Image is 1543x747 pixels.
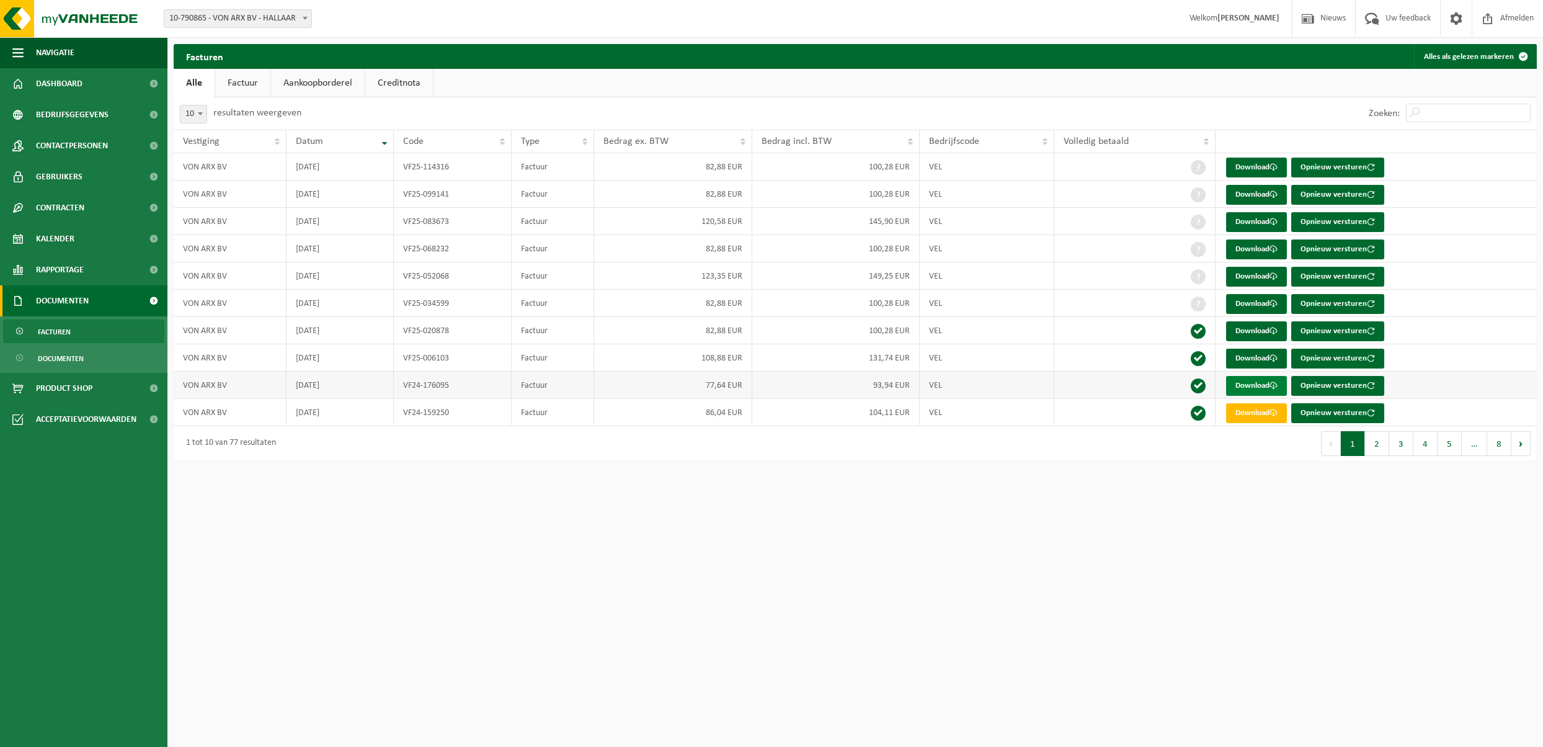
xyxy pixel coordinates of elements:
[174,372,287,399] td: VON ARX BV
[594,181,753,208] td: 82,88 EUR
[594,372,753,399] td: 77,64 EUR
[394,262,512,290] td: VF25-052068
[594,262,753,290] td: 123,35 EUR
[1226,321,1287,341] a: Download
[394,317,512,344] td: VF25-020878
[594,317,753,344] td: 82,88 EUR
[1389,431,1413,456] button: 3
[1414,44,1536,69] button: Alles als gelezen markeren
[36,130,108,161] span: Contactpersonen
[394,235,512,262] td: VF25-068232
[1226,267,1287,287] a: Download
[594,290,753,317] td: 82,88 EUR
[174,290,287,317] td: VON ARX BV
[36,68,82,99] span: Dashboard
[752,208,920,235] td: 145,90 EUR
[287,372,393,399] td: [DATE]
[1365,431,1389,456] button: 2
[920,372,1055,399] td: VEL
[365,69,433,97] a: Creditnota
[920,208,1055,235] td: VEL
[296,136,323,146] span: Datum
[174,235,287,262] td: VON ARX BV
[287,399,393,426] td: [DATE]
[603,136,669,146] span: Bedrag ex. BTW
[1226,185,1287,205] a: Download
[1413,431,1438,456] button: 4
[1438,431,1462,456] button: 5
[512,290,594,317] td: Factuur
[174,208,287,235] td: VON ARX BV
[36,99,109,130] span: Bedrijfsgegevens
[920,344,1055,372] td: VEL
[1321,431,1341,456] button: Previous
[3,320,164,343] a: Facturen
[38,320,71,344] span: Facturen
[394,399,512,426] td: VF24-159250
[512,372,594,399] td: Factuur
[512,317,594,344] td: Factuur
[403,136,424,146] span: Code
[752,235,920,262] td: 100,28 EUR
[1226,349,1287,369] a: Download
[1291,212,1384,232] button: Opnieuw versturen
[215,69,270,97] a: Factuur
[752,317,920,344] td: 100,28 EUR
[213,108,301,118] label: resultaten weergeven
[183,136,220,146] span: Vestiging
[1462,431,1487,456] span: …
[36,161,82,192] span: Gebruikers
[1487,431,1511,456] button: 8
[394,372,512,399] td: VF24-176095
[594,153,753,181] td: 82,88 EUR
[512,181,594,208] td: Factuur
[1291,185,1384,205] button: Opnieuw versturen
[1217,14,1279,23] strong: [PERSON_NAME]
[36,404,136,435] span: Acceptatievoorwaarden
[36,285,89,316] span: Documenten
[287,262,393,290] td: [DATE]
[287,208,393,235] td: [DATE]
[920,290,1055,317] td: VEL
[174,399,287,426] td: VON ARX BV
[920,317,1055,344] td: VEL
[1291,239,1384,259] button: Opnieuw versturen
[762,136,832,146] span: Bedrag incl. BTW
[38,347,84,370] span: Documenten
[920,399,1055,426] td: VEL
[594,399,753,426] td: 86,04 EUR
[287,344,393,372] td: [DATE]
[36,254,84,285] span: Rapportage
[394,181,512,208] td: VF25-099141
[174,262,287,290] td: VON ARX BV
[180,105,207,123] span: 10
[36,373,92,404] span: Product Shop
[1369,109,1400,119] label: Zoeken:
[521,136,540,146] span: Type
[1341,431,1365,456] button: 1
[752,399,920,426] td: 104,11 EUR
[1291,267,1384,287] button: Opnieuw versturen
[174,69,215,97] a: Alle
[394,290,512,317] td: VF25-034599
[512,153,594,181] td: Factuur
[929,136,979,146] span: Bedrijfscode
[1291,321,1384,341] button: Opnieuw versturen
[1226,239,1287,259] a: Download
[180,432,276,455] div: 1 tot 10 van 77 resultaten
[512,235,594,262] td: Factuur
[512,399,594,426] td: Factuur
[1226,403,1287,423] a: Download
[394,208,512,235] td: VF25-083673
[752,262,920,290] td: 149,25 EUR
[36,37,74,68] span: Navigatie
[1291,158,1384,177] button: Opnieuw versturen
[287,181,393,208] td: [DATE]
[174,44,236,68] h2: Facturen
[1511,431,1531,456] button: Next
[1291,403,1384,423] button: Opnieuw versturen
[594,208,753,235] td: 120,58 EUR
[287,235,393,262] td: [DATE]
[164,10,311,27] span: 10-790865 - VON ARX BV - HALLAAR
[920,235,1055,262] td: VEL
